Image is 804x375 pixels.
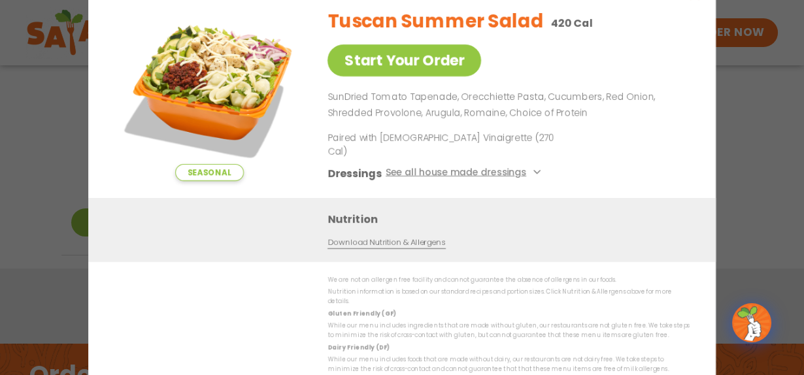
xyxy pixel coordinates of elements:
[733,304,770,341] img: wpChatIcon
[327,90,684,121] p: SunDried Tomato Tapenade, Orecchiette Pasta, Cucumbers, Red Onion, Shredded Provolone, Arugula, R...
[327,275,690,285] p: We are not an allergen free facility and cannot guarantee the absence of allergens in our foods.
[327,211,696,227] h3: Nutrition
[327,355,690,375] p: While our menu includes foods that are made without dairy, our restaurants are not dairy free. We...
[175,164,244,181] span: Seasonal
[551,15,593,31] p: 420 Cal
[386,165,544,182] button: See all house made dressings
[327,165,382,182] h3: Dressings
[327,321,690,341] p: While our menu includes ingredients that are made without gluten, our restaurants are not gluten ...
[327,131,569,159] p: Paired with [DEMOGRAPHIC_DATA] Vinaigrette (270 Cal)
[327,44,481,76] a: Start Your Order
[327,8,543,35] h2: Tuscan Summer Salad
[327,310,395,318] strong: Gluten Friendly (GF)
[327,236,445,249] a: Download Nutrition & Allergens
[327,287,690,307] p: Nutrition information is based on our standard recipes and portion sizes. Click Nutrition & Aller...
[327,344,389,351] strong: Dairy Friendly (DF)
